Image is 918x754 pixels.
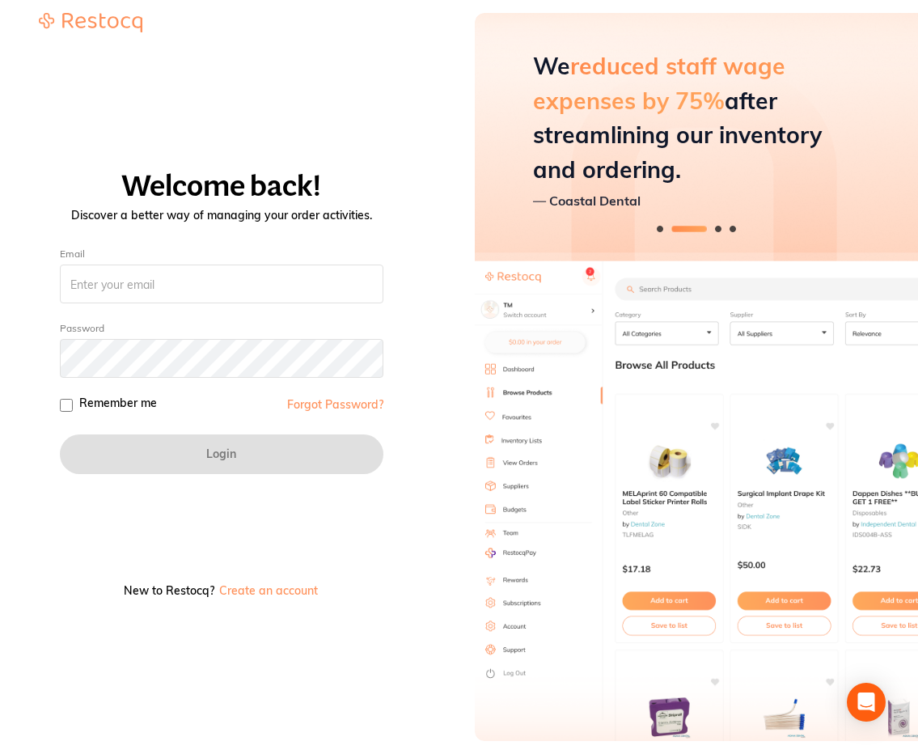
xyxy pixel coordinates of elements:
button: Login [60,434,383,473]
h1: Welcome back! [19,170,424,202]
img: Restocq [39,13,142,32]
aside: Hero [475,13,918,741]
a: Forgot Password? [287,399,383,410]
label: Remember me [79,397,157,409]
p: New to Restocq? [60,584,383,598]
div: Open Intercom Messenger [847,683,886,722]
button: Create an account [218,585,319,596]
p: Discover a better way of managing your order activities. [19,209,424,222]
label: Password [60,323,104,334]
input: Enter your email [60,265,383,303]
label: Email [60,248,383,260]
img: Restocq preview [475,13,918,741]
iframe: Sign in with Google Button [52,489,229,524]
